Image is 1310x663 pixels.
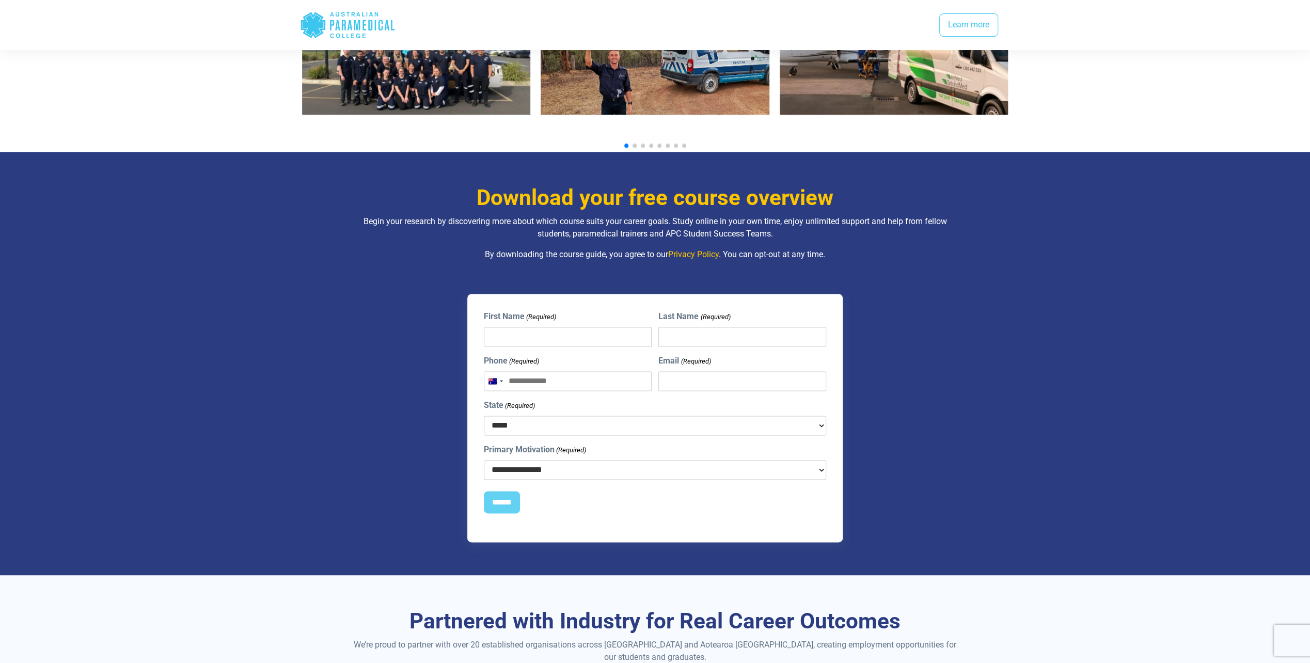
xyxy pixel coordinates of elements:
span: Go to slide 8 [682,144,686,148]
span: (Required) [680,356,711,367]
span: Go to slide 7 [674,144,678,148]
label: Primary Motivation [484,444,586,456]
span: Go to slide 6 [666,144,670,148]
label: Phone [484,355,539,367]
div: Australian Paramedical College [300,8,396,42]
label: State [484,399,535,412]
span: Go to slide 4 [649,144,653,148]
label: Email [658,355,711,367]
span: Go to slide 5 [657,144,661,148]
a: Learn more [939,13,998,37]
label: First Name [484,310,556,323]
span: (Required) [508,356,539,367]
button: Selected country [484,372,506,390]
span: Go to slide 2 [633,144,637,148]
a: Privacy Policy [668,249,719,259]
span: (Required) [555,445,586,455]
span: (Required) [504,401,535,411]
h3: Partnered with Industry for Real Career Outcomes [353,608,957,635]
span: Go to slide 3 [641,144,645,148]
span: (Required) [700,312,731,322]
label: Last Name [658,310,730,323]
p: Begin your research by discovering more about which course suits your career goals. Study online ... [353,215,957,240]
h3: Download your free course overview [353,185,957,211]
span: (Required) [525,312,556,322]
p: By downloading the course guide, you agree to our . You can opt-out at any time. [353,248,957,261]
span: Go to slide 1 [624,144,628,148]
